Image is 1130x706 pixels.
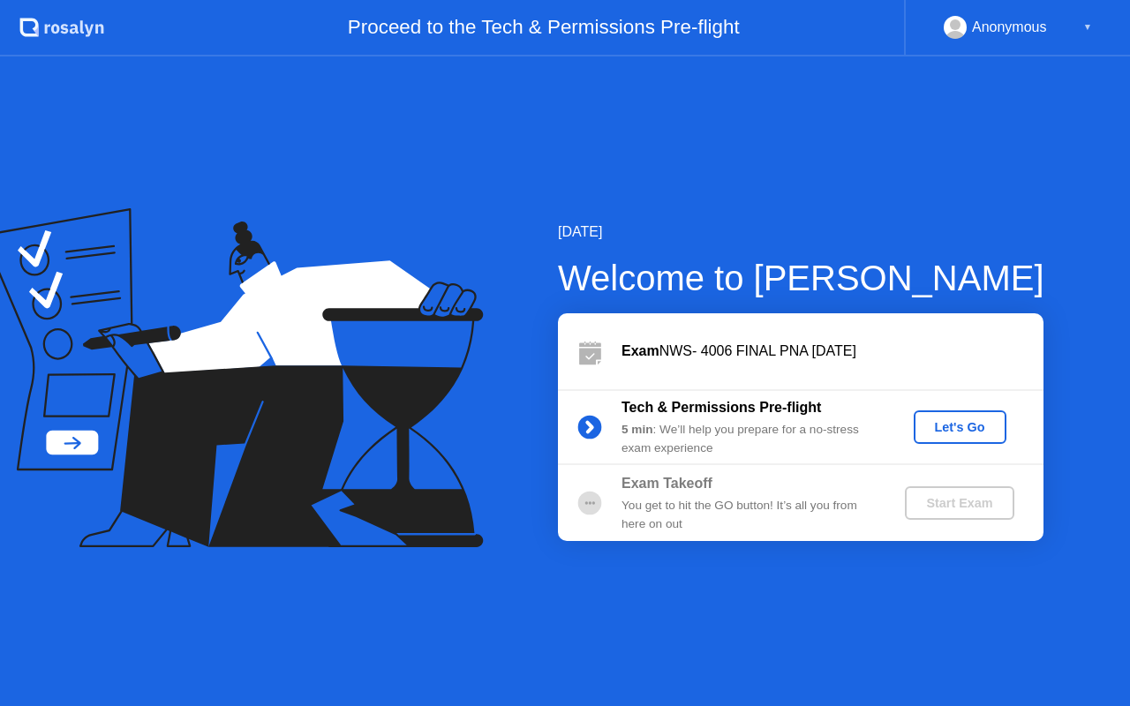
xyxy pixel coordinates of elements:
[621,343,659,358] b: Exam
[621,423,653,436] b: 5 min
[558,222,1044,243] div: [DATE]
[558,252,1044,304] div: Welcome to [PERSON_NAME]
[912,496,1006,510] div: Start Exam
[621,421,876,457] div: : We’ll help you prepare for a no-stress exam experience
[1083,16,1092,39] div: ▼
[905,486,1013,520] button: Start Exam
[972,16,1047,39] div: Anonymous
[621,497,876,533] div: You get to hit the GO button! It’s all you from here on out
[914,410,1006,444] button: Let's Go
[621,400,821,415] b: Tech & Permissions Pre-flight
[921,420,999,434] div: Let's Go
[621,341,1043,362] div: NWS- 4006 FINAL PNA [DATE]
[621,476,712,491] b: Exam Takeoff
